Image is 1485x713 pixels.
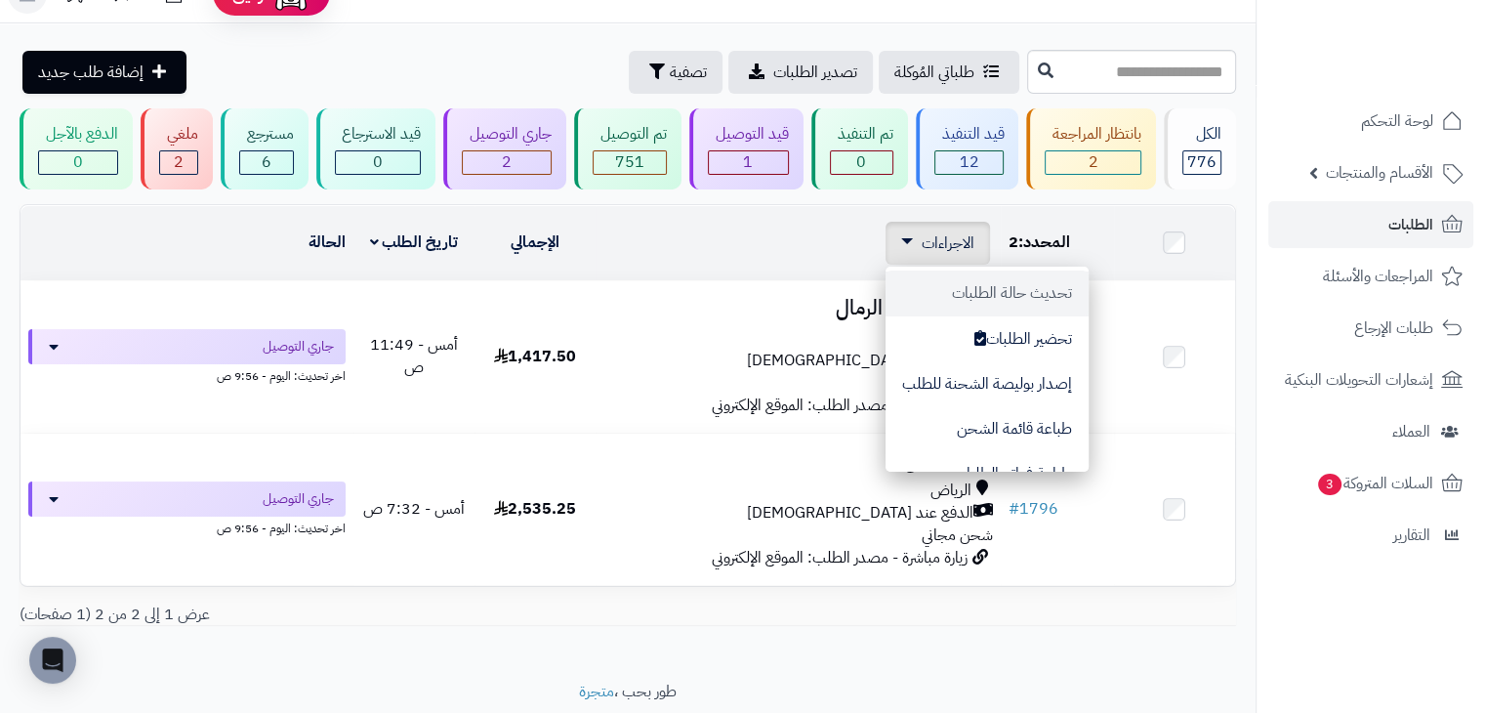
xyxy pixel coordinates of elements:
span: 0 [73,150,83,174]
span: لوحة التحكم [1361,107,1433,135]
span: 12 [959,150,978,174]
span: 3 [1317,473,1342,496]
div: اخر تحديث: اليوم - 9:56 ص [28,364,346,385]
a: بانتظار المراجعة 2 [1022,108,1160,189]
span: المراجعات والأسئلة [1323,263,1433,290]
span: طلباتي المُوكلة [894,61,974,84]
div: قيد التنفيذ [934,123,1005,146]
div: 2 [1046,151,1140,174]
div: 12 [935,151,1004,174]
a: قيد الاسترجاع 0 [312,108,440,189]
a: قيد التنفيذ 12 [912,108,1023,189]
div: Open Intercom Messenger [29,637,76,684]
div: 0 [831,151,892,174]
button: تحديث حالة الطلبات [886,271,1089,315]
span: التقارير [1393,522,1430,549]
a: تم التنفيذ 0 [807,108,912,189]
div: الكل [1182,123,1221,146]
div: عرض 1 إلى 2 من 2 (1 صفحات) [5,604,628,626]
span: 2 [1009,231,1018,254]
span: أمس - 7:32 ص [363,497,465,521]
a: الاجراءات [901,231,974,255]
a: مسترجع 6 [217,108,312,189]
div: 2 [463,151,551,174]
div: تم التوصيل [593,123,667,146]
span: إشعارات التحويلات البنكية [1285,366,1433,394]
span: 0 [856,150,866,174]
button: تصفية [629,51,722,94]
a: جاري التوصيل 2 [439,108,570,189]
div: ملغي [159,123,198,146]
span: طلبات الإرجاع [1354,315,1433,342]
div: اخر تحديث: اليوم - 9:56 ص [28,517,346,537]
span: تصدير الطلبات [773,61,857,84]
div: 751 [594,151,666,174]
div: قيد الاسترجاع [335,123,422,146]
span: # [1009,497,1019,521]
span: تصفية [670,61,707,84]
span: 2 [502,150,512,174]
button: طباعة فواتير الطلبات [886,451,1089,496]
a: تاريخ الطلب [370,231,459,254]
a: ملغي 2 [137,108,217,189]
button: إصدار بوليصة الشحنة للطلب [886,361,1089,406]
a: السلات المتروكة3 [1268,460,1473,507]
a: قيد التوصيل 1 [685,108,807,189]
a: #1796 [1009,497,1058,521]
span: زيارة مباشرة - مصدر الطلب: الموقع الإلكتروني [712,394,968,417]
a: إضافة طلب جديد [22,51,186,94]
a: الطلبات [1268,201,1473,248]
a: الكل776 [1160,108,1240,189]
span: أمس - 11:49 ص [370,333,458,379]
div: المحدد: [1009,231,1106,254]
a: الدفع بالآجل 0 [16,108,137,189]
div: 0 [336,151,421,174]
a: المراجعات والأسئلة [1268,253,1473,300]
div: تم التنفيذ [830,123,893,146]
a: العملاء [1268,408,1473,455]
span: 776 [1187,150,1217,174]
a: تم التوصيل 751 [570,108,685,189]
a: تصدير الطلبات [728,51,873,94]
span: الدفع عند [DEMOGRAPHIC_DATA] [747,502,973,524]
span: 1 [743,150,753,174]
div: 2 [160,151,197,174]
span: الطلبات [1388,211,1433,238]
div: مسترجع [239,123,294,146]
div: 0 [39,151,117,174]
span: شحن مجاني [922,524,993,547]
span: 2 [1089,150,1098,174]
span: السلات المتروكة [1316,470,1433,497]
span: 0 [373,150,383,174]
a: الحالة [309,231,346,254]
span: 751 [615,150,644,174]
span: الاجراءات [922,231,974,255]
a: الإجمالي [511,231,559,254]
span: جاري التوصيل [263,489,334,509]
button: طباعة قائمة الشحن [886,406,1089,451]
div: 1 [709,151,788,174]
span: الدفع عند [DEMOGRAPHIC_DATA] [747,350,973,372]
a: التقارير [1268,512,1473,559]
span: زيارة مباشرة - مصدر الطلب: الموقع الإلكتروني [712,546,968,569]
div: جاري التوصيل [462,123,552,146]
span: الرياض [930,480,971,502]
div: 6 [240,151,293,174]
span: 2,535.25 [494,497,576,521]
h3: تموينات مدى الرمال [603,297,992,319]
span: 1,417.50 [494,345,576,368]
h3: بقاله الرمال [603,449,992,472]
a: طلباتي المُوكلة [879,51,1019,94]
div: قيد التوصيل [708,123,789,146]
a: لوحة التحكم [1268,98,1473,145]
span: إضافة طلب جديد [38,61,144,84]
img: logo-2.png [1352,15,1466,56]
a: إشعارات التحويلات البنكية [1268,356,1473,403]
span: 6 [262,150,271,174]
span: 2 [174,150,184,174]
div: الدفع بالآجل [38,123,118,146]
a: طلبات الإرجاع [1268,305,1473,352]
a: متجرة [579,680,614,703]
span: العملاء [1392,418,1430,445]
button: تحضير الطلبات [886,316,1089,361]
